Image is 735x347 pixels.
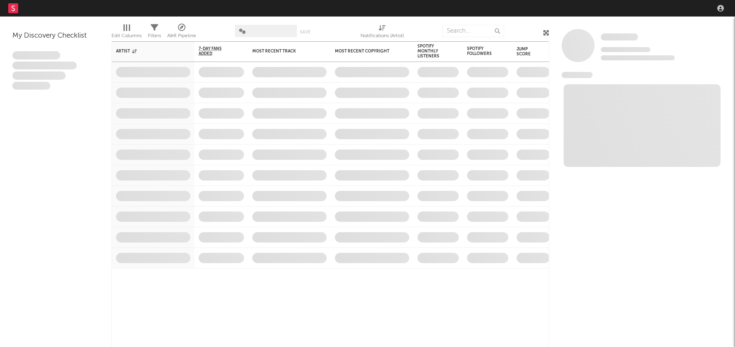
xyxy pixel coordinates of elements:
[12,71,66,80] span: Praesent ac interdum
[12,62,77,70] span: Integer aliquet in purus et
[12,51,60,59] span: Lorem ipsum dolor
[601,33,638,41] a: Some Artist
[601,33,638,40] span: Some Artist
[111,21,142,45] div: Edit Columns
[167,21,196,45] div: A&R Pipeline
[199,46,232,56] span: 7-Day Fans Added
[601,55,675,60] span: 0 fans last week
[111,31,142,41] div: Edit Columns
[12,31,99,41] div: My Discovery Checklist
[562,72,593,78] span: News Feed
[148,21,161,45] div: Filters
[252,49,314,54] div: Most Recent Track
[467,46,496,56] div: Spotify Followers
[148,31,161,41] div: Filters
[12,82,50,90] span: Aliquam viverra
[601,47,650,52] span: Tracking Since: [DATE]
[360,31,404,41] div: Notifications (Artist)
[517,47,537,57] div: Jump Score
[116,49,178,54] div: Artist
[335,49,397,54] div: Most Recent Copyright
[442,25,504,37] input: Search...
[300,30,311,34] button: Save
[167,31,196,41] div: A&R Pipeline
[360,21,404,45] div: Notifications (Artist)
[417,44,446,59] div: Spotify Monthly Listeners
